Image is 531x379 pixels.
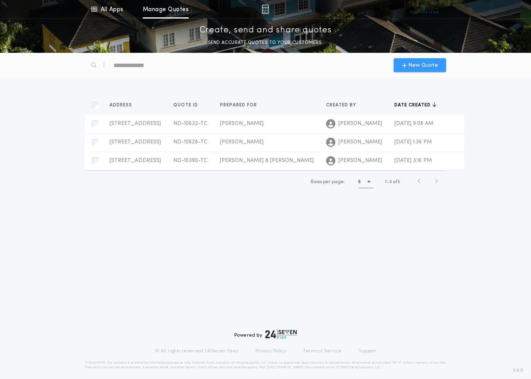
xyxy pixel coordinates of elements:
button: Quote ID [173,101,204,109]
p: SEND ACCURATE QUOTES TO YOUR CUSTOMERS. [208,39,323,47]
p: DISCLAIMER: This estimate is provided for informational purposes only. 24|Seven Fees, a product o... [85,360,446,370]
span: 3.8.0 [513,367,523,374]
a: Privacy Policy [255,348,286,354]
span: Quote ID [173,102,200,108]
span: Address [110,102,134,108]
span: ND-10632-TC [173,121,208,126]
p: © All rights reserved. 24|Seven Fees [155,348,238,354]
span: ND-10628-TC [173,139,208,145]
span: New Quote [408,61,438,69]
button: Address [110,101,138,109]
img: vs-icon [410,5,439,13]
span: of 3 [393,179,400,185]
div: Powered by [234,330,297,339]
span: [PERSON_NAME] [338,120,382,128]
span: [DATE] 9:08 AM [394,121,433,126]
p: Create, send and share quotes [200,24,332,37]
button: 5 [358,176,373,188]
span: [DATE] 1:36 PM [394,139,432,145]
span: [STREET_ADDRESS] [110,139,161,145]
span: [PERSON_NAME] [338,138,382,146]
span: [DATE] 3:16 PM [394,158,432,163]
span: [PERSON_NAME] [220,139,264,145]
span: [PERSON_NAME] [338,157,382,165]
a: Terms of Service [303,348,342,354]
span: [STREET_ADDRESS] [110,158,161,163]
img: img [262,5,269,14]
button: Created by [326,101,362,109]
img: logo [265,330,297,339]
span: [PERSON_NAME] [220,121,264,126]
span: [PERSON_NAME] & [PERSON_NAME] [220,158,314,163]
button: Date created [394,101,436,109]
span: Prepared for [220,102,259,108]
span: [STREET_ADDRESS] [110,121,161,126]
span: Date created [394,102,432,108]
span: Rows per page: [311,180,345,184]
span: Created by [326,102,358,108]
button: New Quote [394,58,446,72]
a: Support [359,348,376,354]
a: [URL][DOMAIN_NAME] [266,366,304,369]
span: ND-10390-TC [173,158,208,163]
h1: 5 [358,178,361,186]
span: 3 [389,180,392,184]
span: 1 [385,180,387,184]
